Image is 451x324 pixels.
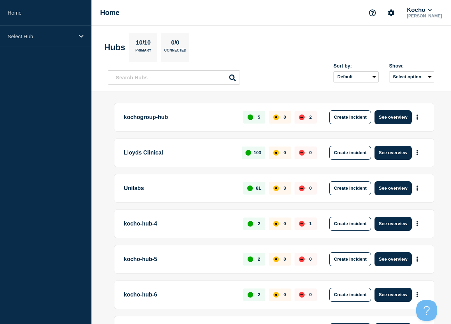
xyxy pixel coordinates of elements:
div: Show: [389,63,434,69]
p: 10/10 [133,39,153,48]
p: 1 [309,221,312,226]
h2: Hubs [104,42,125,52]
div: down [299,256,305,262]
div: up [248,292,253,298]
div: affected [273,114,279,120]
button: See overview [375,110,411,124]
p: Primary [135,48,151,56]
p: [PERSON_NAME] [405,14,443,18]
button: See overview [375,181,411,195]
div: down [299,292,305,298]
p: 0 [309,185,312,191]
p: kocho-hub-5 [124,252,235,266]
p: 0 [309,256,312,262]
p: 3 [283,185,286,191]
div: up [245,150,251,156]
p: Select Hub [8,33,74,39]
button: Create incident [329,146,371,160]
iframe: Help Scout Beacon - Open [416,300,437,321]
div: up [248,221,253,227]
button: See overview [375,217,411,231]
h1: Home [100,9,120,17]
button: Create incident [329,252,371,266]
button: Create incident [329,288,371,302]
p: Connected [164,48,186,56]
p: 2 [309,114,312,120]
button: Create incident [329,110,371,124]
div: up [248,114,253,120]
button: More actions [413,288,422,301]
button: Create incident [329,217,371,231]
p: 0 [283,114,286,120]
button: Kocho [405,7,433,14]
div: up [248,256,253,262]
p: Unilabs [124,181,235,195]
button: See overview [375,288,411,302]
div: affected [273,221,279,227]
button: Account settings [384,6,398,20]
div: affected [273,185,279,191]
p: 2 [258,256,260,262]
select: Sort by [333,71,379,82]
p: 103 [254,150,261,155]
p: 0 [283,150,286,155]
p: 0/0 [169,39,182,48]
button: Select option [389,71,434,82]
div: affected [273,256,279,262]
p: 81 [256,185,261,191]
p: 0 [309,150,312,155]
div: down [299,114,305,120]
button: See overview [375,252,411,266]
div: up [247,185,253,191]
p: kocho-hub-4 [124,217,235,231]
p: Lloyds Clinical [124,146,234,160]
p: 2 [258,221,260,226]
div: down [299,185,305,191]
button: Support [365,6,380,20]
div: down [299,150,305,156]
p: 5 [258,114,260,120]
button: Create incident [329,181,371,195]
button: More actions [413,182,422,195]
div: affected [273,292,279,298]
p: kocho-hub-6 [124,288,235,302]
input: Search Hubs [108,70,240,85]
button: More actions [413,217,422,230]
button: See overview [375,146,411,160]
p: 0 [283,292,286,297]
div: Sort by: [333,63,379,69]
p: 0 [283,221,286,226]
button: More actions [413,253,422,266]
p: 0 [283,256,286,262]
p: 0 [309,292,312,297]
div: affected [273,150,279,156]
div: down [299,221,305,227]
p: 2 [258,292,260,297]
button: More actions [413,111,422,124]
p: kochogroup-hub [124,110,235,124]
button: More actions [413,146,422,159]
